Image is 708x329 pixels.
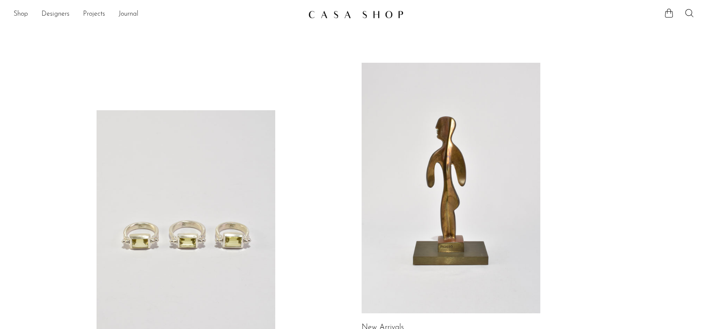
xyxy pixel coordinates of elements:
a: Designers [41,9,69,20]
a: Shop [14,9,28,20]
ul: NEW HEADER MENU [14,7,301,22]
nav: Desktop navigation [14,7,301,22]
a: Journal [119,9,138,20]
a: Projects [83,9,105,20]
